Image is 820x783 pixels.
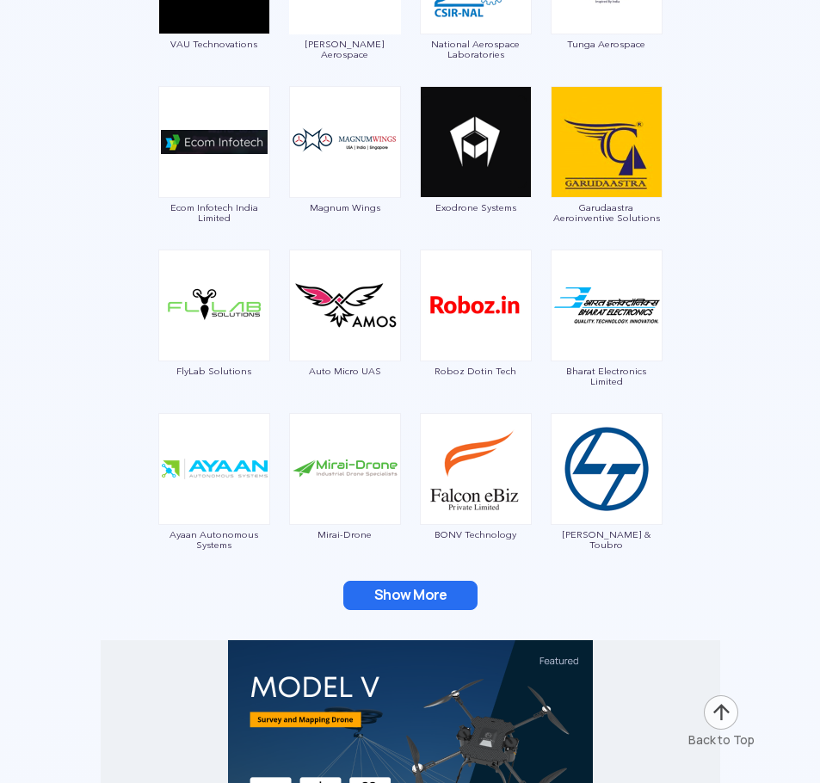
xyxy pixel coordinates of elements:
[419,460,533,539] a: BONV Technology
[420,250,532,361] img: img_roboz.png
[551,250,663,361] img: ic_bharatelectronics.png
[288,297,402,376] a: Auto Micro UAS
[288,366,402,376] span: Auto Micro UAS
[289,86,401,198] img: ic_magnumwings.png
[550,39,663,49] span: Tunga Aerospace
[550,529,663,550] span: [PERSON_NAME] & Toubro
[158,86,270,198] img: ic_ecom.png
[288,133,402,213] a: Magnum Wings
[158,413,270,525] img: ic_ayaan.png
[419,202,533,213] span: Exodrone Systems
[288,460,402,539] a: Mirai-Drone
[288,39,402,59] span: [PERSON_NAME] Aerospace
[550,366,663,386] span: Bharat Electronics Limited
[419,133,533,213] a: Exodrone Systems
[158,250,270,361] img: img_flylab.png
[420,86,532,198] img: img_exodrone.png
[419,529,533,539] span: BONV Technology
[551,413,663,525] img: ic_larsen.png
[550,133,663,223] a: Garudaastra Aeroinventive Solutions
[688,731,755,749] div: Back to Top
[420,413,532,525] img: ic_bonv.png
[157,297,271,376] a: FlyLab Solutions
[419,366,533,376] span: Roboz Dotin Tech
[289,413,401,525] img: ic_mirai-drones.png
[157,529,271,550] span: Ayaan Autonomous Systems
[550,297,663,386] a: Bharat Electronics Limited
[157,366,271,376] span: FlyLab Solutions
[288,529,402,539] span: Mirai-Drone
[419,39,533,59] span: National Aerospace Laboratories
[343,581,478,610] button: Show More
[157,39,271,49] span: VAU Technovations
[550,202,663,223] span: Garudaastra Aeroinventive Solutions
[157,202,271,223] span: Ecom Infotech India Limited
[551,86,663,198] img: ic_garudaastra.png
[288,202,402,213] span: Magnum Wings
[157,460,271,550] a: Ayaan Autonomous Systems
[157,133,271,223] a: Ecom Infotech India Limited
[289,250,401,361] img: ic_automicro.png
[550,460,663,550] a: [PERSON_NAME] & Toubro
[702,694,740,731] img: ic_arrow-up.png
[419,297,533,376] a: Roboz Dotin Tech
